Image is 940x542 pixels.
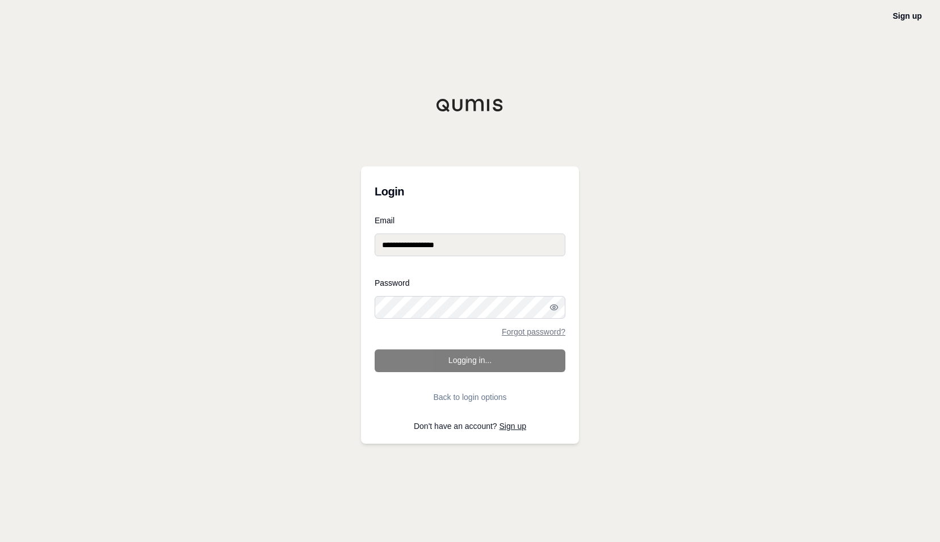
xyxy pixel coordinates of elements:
[375,216,565,224] label: Email
[436,98,504,112] img: Qumis
[893,11,922,20] a: Sign up
[500,422,526,431] a: Sign up
[375,279,565,287] label: Password
[502,328,565,336] a: Forgot password?
[375,180,565,203] h3: Login
[375,422,565,430] p: Don't have an account?
[375,386,565,408] button: Back to login options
